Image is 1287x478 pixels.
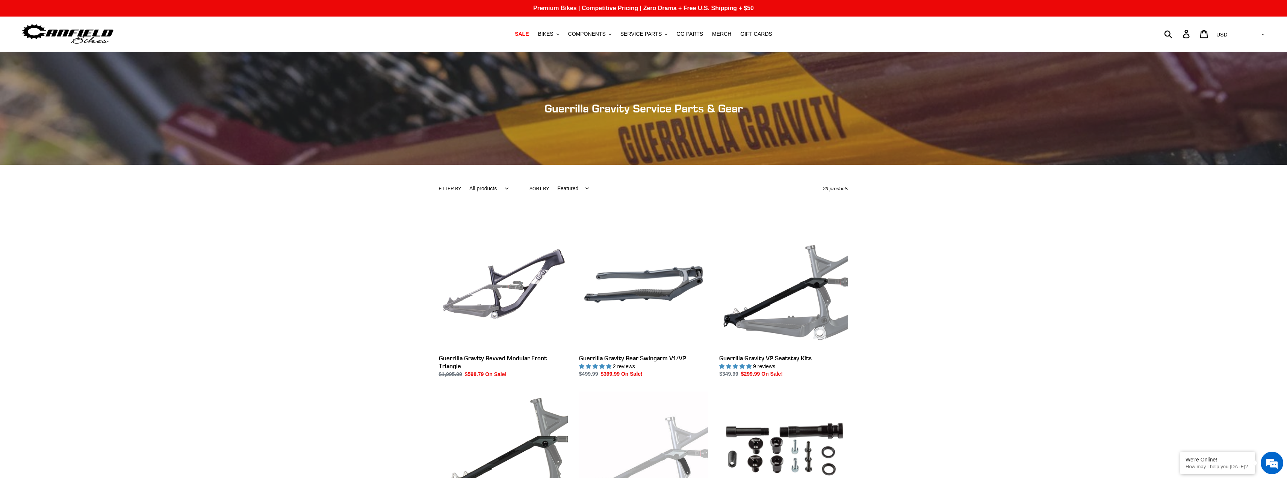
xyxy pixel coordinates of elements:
[737,29,776,39] a: GIFT CARDS
[511,29,532,39] a: SALE
[740,31,772,37] span: GIFT CARDS
[823,186,848,191] span: 23 products
[529,185,549,192] label: Sort by
[708,29,735,39] a: MERCH
[620,31,662,37] span: SERVICE PARTS
[538,31,553,37] span: BIKES
[1186,464,1249,469] p: How may I help you today?
[534,29,563,39] button: BIKES
[712,31,731,37] span: MERCH
[673,29,707,39] a: GG PARTS
[544,102,743,115] span: Guerrilla Gravity Service Parts & Gear
[617,29,671,39] button: SERVICE PARTS
[676,31,703,37] span: GG PARTS
[21,22,115,46] img: Canfield Bikes
[439,185,461,192] label: Filter by
[515,31,529,37] span: SALE
[564,29,615,39] button: COMPONENTS
[1186,457,1249,463] div: We're Online!
[1168,26,1187,42] input: Search
[568,31,606,37] span: COMPONENTS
